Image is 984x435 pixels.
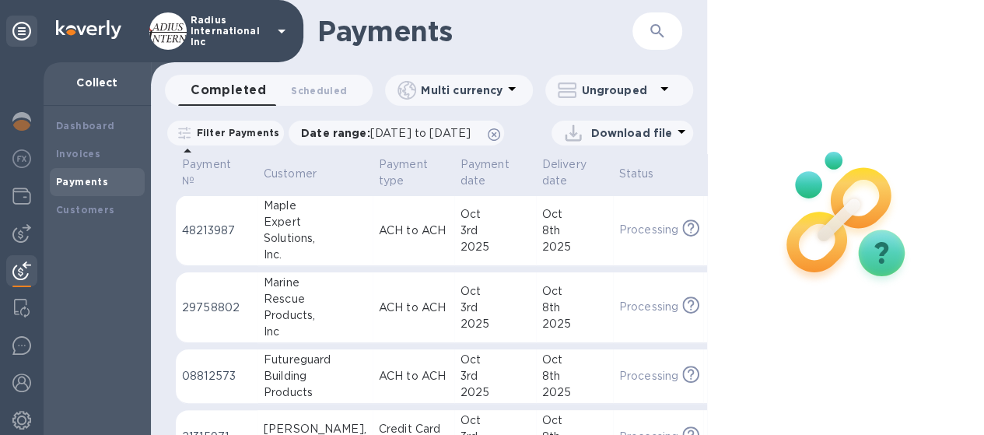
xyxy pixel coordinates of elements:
[619,166,674,182] span: Status
[590,125,672,141] p: Download file
[379,156,428,189] p: Payment type
[619,299,678,315] p: Processing
[6,16,37,47] div: Unpin categories
[379,223,448,239] p: ACH to ACH
[264,352,366,368] div: Futureguard
[289,121,504,146] div: Date range:[DATE] to [DATE]
[542,316,607,332] div: 2025
[264,291,366,307] div: Rescue
[379,156,448,189] span: Payment type
[264,384,366,401] div: Products
[460,412,530,429] div: Oct
[460,352,530,368] div: Oct
[542,300,607,316] div: 8th
[379,300,448,316] p: ACH to ACH
[182,368,251,384] p: 08812573
[264,166,317,182] p: Customer
[182,300,251,316] p: 29758802
[12,149,31,168] img: Foreign exchange
[56,148,100,160] b: Invoices
[460,368,530,384] div: 3rd
[317,15,632,47] h1: Payments
[191,15,268,47] p: Radius International Inc
[460,223,530,239] div: 3rd
[379,368,448,384] p: ACH to ACH
[421,82,503,98] p: Multi currency
[264,214,366,230] div: Expert
[264,230,366,247] div: Solutions,
[542,156,607,189] span: Delivery date
[460,384,530,401] div: 2025
[56,120,115,132] b: Dashboard
[182,156,231,189] p: Payment №
[12,187,31,205] img: Wallets
[542,206,607,223] div: Oct
[56,176,108,188] b: Payments
[542,223,607,239] div: 8th
[56,204,115,216] b: Customers
[264,368,366,384] div: Building
[581,82,655,98] p: Ungrouped
[542,283,607,300] div: Oct
[264,198,366,214] div: Maple
[460,239,530,255] div: 2025
[191,79,266,101] span: Completed
[460,156,530,189] span: Payment date
[460,316,530,332] div: 2025
[264,275,366,291] div: Marine
[370,127,471,139] span: [DATE] to [DATE]
[460,156,510,189] p: Payment date
[264,166,337,182] span: Customer
[56,75,138,90] p: Collect
[301,125,478,141] p: Date range :
[542,412,607,429] div: Oct
[191,126,279,139] p: Filter Payments
[542,384,607,401] div: 2025
[291,82,347,99] span: Scheduled
[460,283,530,300] div: Oct
[542,352,607,368] div: Oct
[264,324,366,340] div: Inc
[182,156,251,189] span: Payment №
[542,156,587,189] p: Delivery date
[460,300,530,316] div: 3rd
[619,222,678,238] p: Processing
[460,206,530,223] div: Oct
[542,239,607,255] div: 2025
[264,307,366,324] div: Products,
[182,223,251,239] p: 48213987
[56,20,121,39] img: Logo
[264,247,366,263] div: Inc.
[542,368,607,384] div: 8th
[619,166,654,182] p: Status
[619,368,678,384] p: Processing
